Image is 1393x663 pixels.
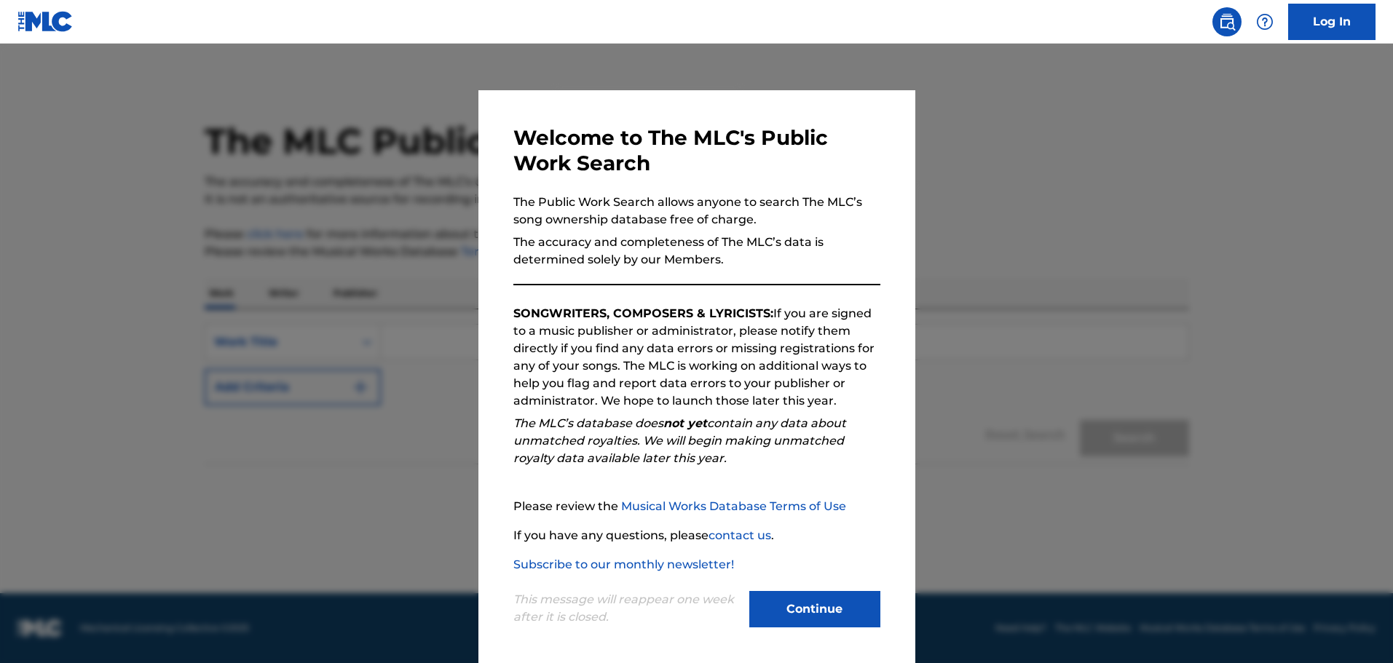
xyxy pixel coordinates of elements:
a: contact us [709,528,771,542]
a: Log In [1288,4,1376,40]
a: Musical Works Database Terms of Use [621,499,846,513]
p: Please review the [513,498,880,515]
button: Continue [749,591,880,627]
p: This message will reappear one week after it is closed. [513,591,741,626]
img: search [1218,13,1236,31]
h3: Welcome to The MLC's Public Work Search [513,125,880,176]
em: The MLC’s database does contain any data about unmatched royalties. We will begin making unmatche... [513,416,846,465]
p: If you are signed to a music publisher or administrator, please notify them directly if you find ... [513,305,880,410]
a: Public Search [1212,7,1242,36]
a: Subscribe to our monthly newsletter! [513,557,734,571]
img: help [1256,13,1274,31]
div: Help [1250,7,1279,36]
iframe: Chat Widget [1320,593,1393,663]
p: The accuracy and completeness of The MLC’s data is determined solely by our Members. [513,234,880,269]
p: The Public Work Search allows anyone to search The MLC’s song ownership database free of charge. [513,194,880,229]
strong: SONGWRITERS, COMPOSERS & LYRICISTS: [513,306,773,320]
strong: not yet [663,416,707,430]
img: MLC Logo [17,11,74,32]
p: If you have any questions, please . [513,527,880,544]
